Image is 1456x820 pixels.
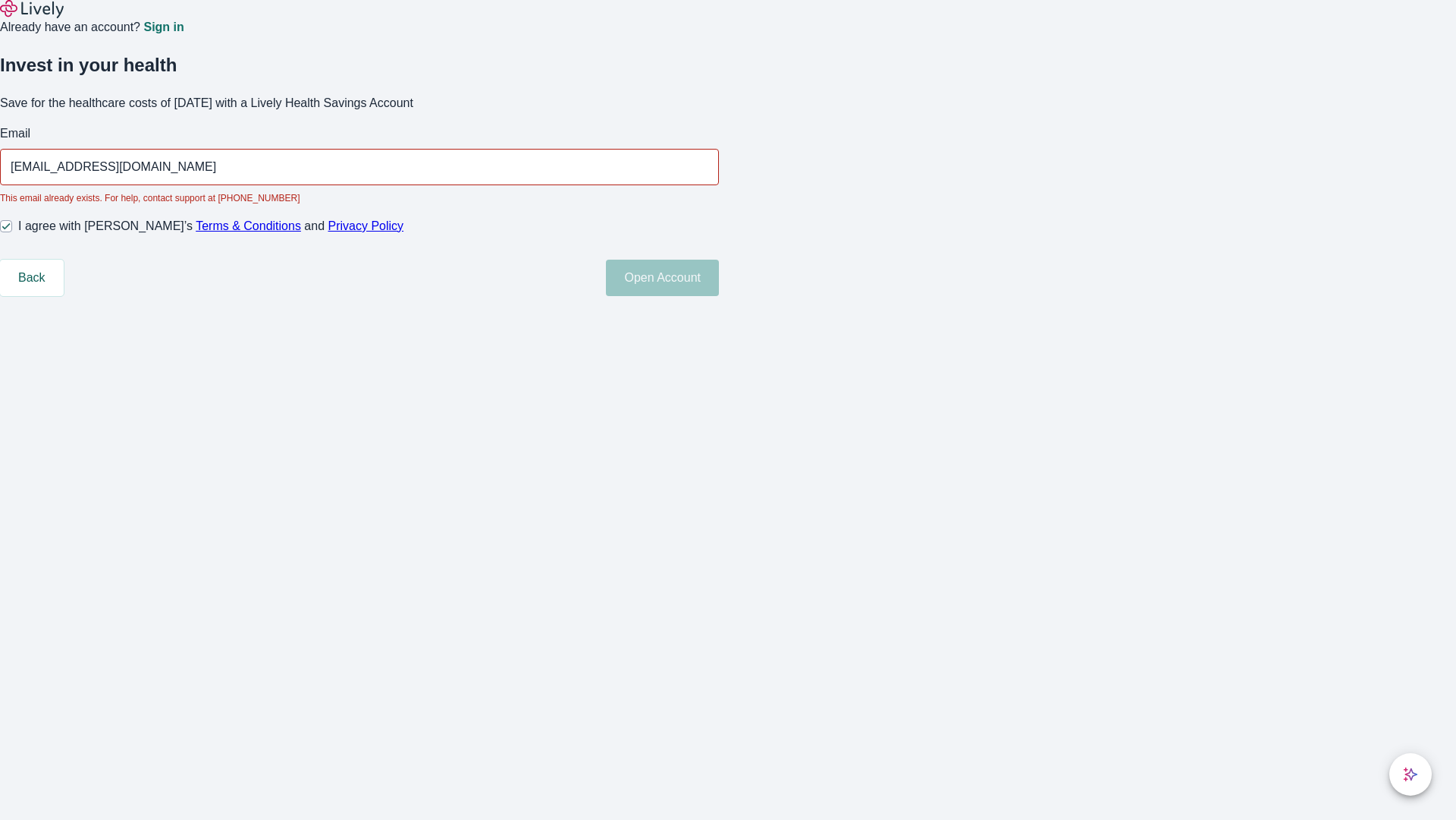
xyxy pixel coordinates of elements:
button: chat [1389,753,1432,796]
a: Privacy Policy [328,219,404,232]
span: I agree with [PERSON_NAME]’s and [18,217,403,235]
a: Sign in [143,21,184,33]
svg: Lively AI Assistant [1403,767,1418,782]
a: Terms & Conditions [196,219,301,232]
